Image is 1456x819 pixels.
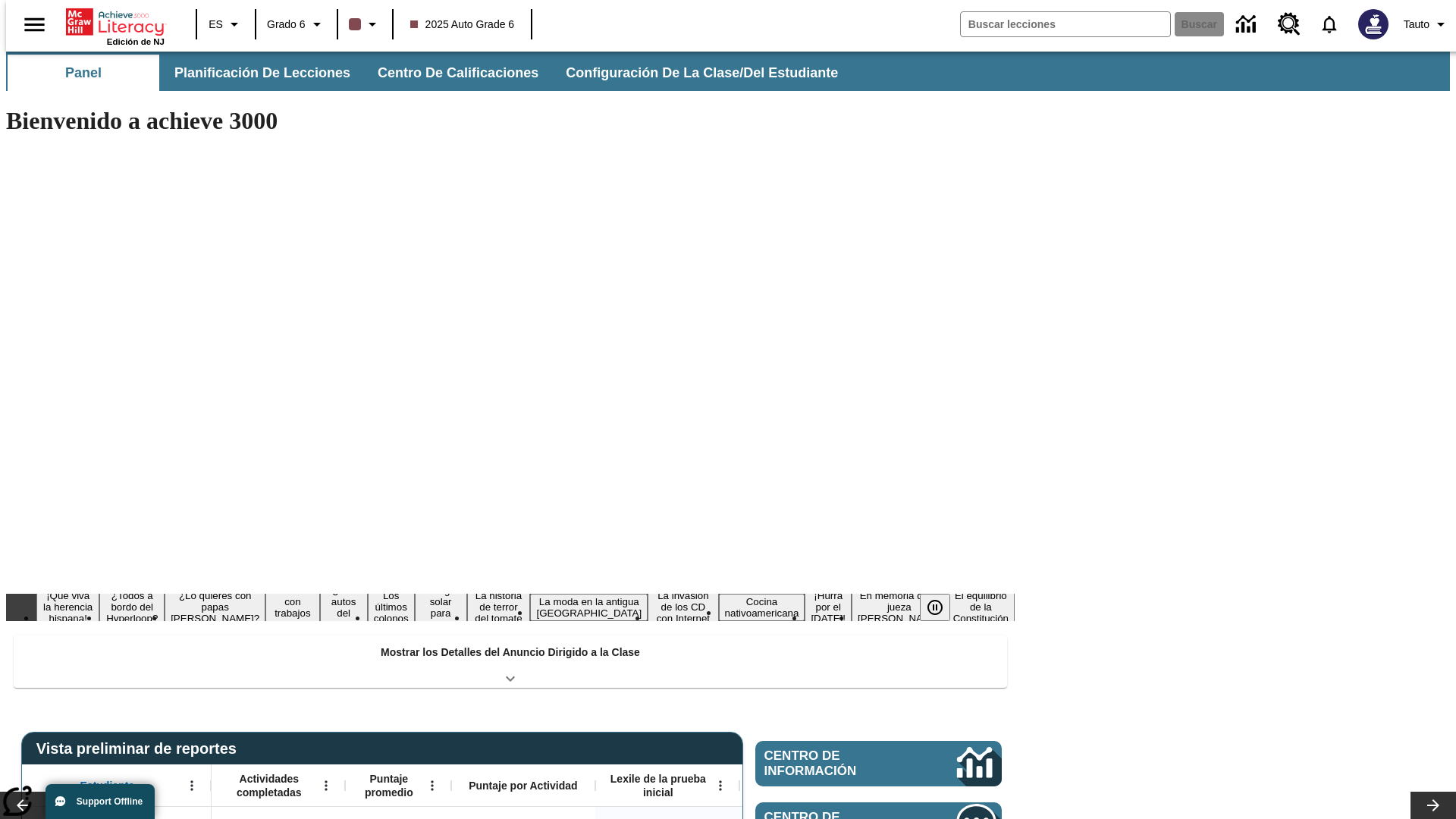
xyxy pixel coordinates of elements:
img: Avatar [1358,9,1389,39]
span: Estudiante [80,779,135,792]
button: Diapositiva 11 Cocina nativoamericana [719,594,805,621]
button: Diapositiva 1 ¡Que viva la herencia hispana! [36,588,99,626]
button: Diapositiva 9 La moda en la antigua Roma [530,594,648,621]
div: Subbarra de navegación [6,52,1450,91]
button: Diapositiva 12 ¡Hurra por el Día de la Constitución! [805,588,852,626]
div: Portada [66,5,165,46]
a: Portada [66,7,165,37]
button: Abrir menú [709,774,732,797]
button: Diapositiva 5 ¿Los autos del futuro? [320,582,368,632]
span: Puntaje promedio [353,772,425,799]
div: Mostrar los Detalles del Anuncio Dirigido a la Clase [14,635,1007,688]
button: Diapositiva 13 En memoria de la jueza O'Connor [852,588,947,626]
button: Panel [8,55,159,91]
a: Centro de información [755,741,1002,786]
button: Abrir menú [180,774,203,797]
a: Centro de recursos, Se abrirá en una pestaña nueva. [1269,4,1310,45]
button: Pausar [920,594,950,621]
button: Diapositiva 8 La historia de terror del tomate [467,588,531,626]
span: Support Offline [77,796,143,807]
h1: Bienvenido a achieve 3000 [6,107,1015,135]
span: Actividades completadas [219,772,319,799]
span: ES [209,17,223,33]
span: Grado 6 [267,17,306,33]
div: Subbarra de navegación [6,55,852,91]
div: Pausar [920,594,965,621]
button: Diapositiva 6 Los últimos colonos [368,588,415,626]
button: Abrir el menú lateral [12,2,57,47]
button: Perfil/Configuración [1398,11,1456,38]
span: Centro de información [764,748,906,779]
button: Configuración de la clase/del estudiante [554,55,850,91]
button: Diapositiva 2 ¿Todos a bordo del Hyperloop? [99,588,165,626]
button: Diapositiva 3 ¿Lo quieres con papas fritas? [165,588,265,626]
span: Tauto [1404,17,1429,33]
span: Puntaje por Actividad [469,779,577,792]
button: El color de la clase es café oscuro. Cambiar el color de la clase. [343,11,388,38]
button: Diapositiva 14 El equilibrio de la Constitución [947,588,1015,626]
span: Vista preliminar de reportes [36,740,244,758]
p: Mostrar los Detalles del Anuncio Dirigido a la Clase [381,645,640,661]
a: Notificaciones [1310,5,1349,44]
input: Buscar campo [961,12,1170,36]
span: 2025 Auto Grade 6 [410,17,515,33]
span: Lexile de la prueba inicial [603,772,714,799]
button: Diapositiva 10 La invasión de los CD con Internet [648,588,718,626]
button: Support Offline [45,784,155,819]
button: Centro de calificaciones [366,55,551,91]
span: Edición de NJ [107,37,165,46]
a: Centro de información [1227,4,1269,45]
button: Diapositiva 7 Energía solar para todos [415,582,467,632]
button: Lenguaje: ES, Selecciona un idioma [202,11,250,38]
button: Abrir menú [421,774,444,797]
button: Abrir menú [315,774,337,797]
button: Diapositiva 4 Niños con trabajos sucios [265,582,319,632]
button: Grado: Grado 6, Elige un grado [261,11,332,38]
button: Planificación de lecciones [162,55,362,91]
button: Escoja un nuevo avatar [1349,5,1398,44]
button: Carrusel de lecciones, seguir [1410,792,1456,819]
